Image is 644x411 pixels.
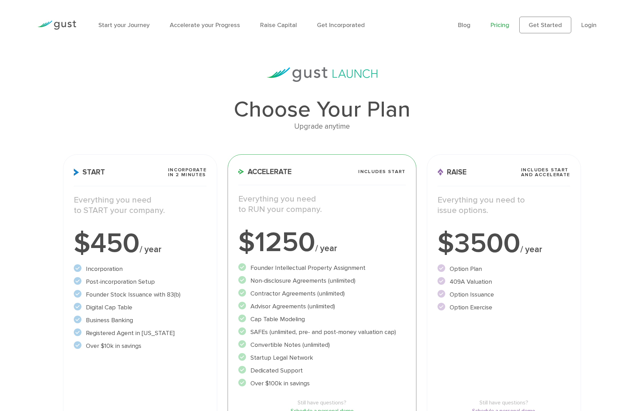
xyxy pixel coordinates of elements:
[37,20,76,30] img: Gust Logo
[74,169,79,176] img: Start Icon X2
[238,315,406,324] li: Cap Table Modeling
[438,169,467,176] span: Raise
[438,303,570,312] li: Option Exercise
[63,99,581,121] h1: Choose Your Plan
[238,229,406,256] div: $1250
[238,169,244,174] img: Accelerate Icon
[170,22,240,29] a: Accelerate your Progress
[74,195,206,216] p: Everything you need to START your company.
[491,22,509,29] a: Pricing
[74,264,206,274] li: Incorporation
[74,277,206,286] li: Post-incorporation Setup
[74,230,206,257] div: $450
[238,366,406,375] li: Dedicated Support
[74,328,206,338] li: Registered Agent in [US_STATE]
[74,169,105,176] span: Start
[521,168,570,177] span: Includes START and ACCELERATE
[438,169,443,176] img: Raise Icon
[315,243,337,254] span: / year
[317,22,365,29] a: Get Incorporated
[168,168,206,177] span: Incorporate in 2 Minutes
[74,341,206,351] li: Over $10k in savings
[98,22,150,29] a: Start your Journey
[267,67,378,82] img: gust-launch-logos.svg
[519,17,571,33] a: Get Started
[63,121,581,132] div: Upgrade anytime
[438,230,570,257] div: $3500
[74,303,206,312] li: Digital Cap Table
[581,22,597,29] a: Login
[358,169,406,174] span: Includes START
[520,244,542,255] span: / year
[238,327,406,337] li: SAFEs (unlimited, pre- and post-money valuation cap)
[238,276,406,285] li: Non-disclosure Agreements (unlimited)
[74,290,206,299] li: Founder Stock Issuance with 83(b)
[238,353,406,362] li: Startup Legal Network
[140,244,161,255] span: / year
[238,289,406,298] li: Contractor Agreements (unlimited)
[238,379,406,388] li: Over $100k in savings
[238,302,406,311] li: Advisor Agreements (unlimited)
[238,399,406,407] span: Still have questions?
[438,290,570,299] li: Option Issuance
[238,168,292,175] span: Accelerate
[438,277,570,286] li: 409A Valuation
[74,316,206,325] li: Business Banking
[238,194,406,215] p: Everything you need to RUN your company.
[458,22,470,29] a: Blog
[260,22,297,29] a: Raise Capital
[238,263,406,273] li: Founder Intellectual Property Assignment
[238,340,406,350] li: Convertible Notes (unlimited)
[438,195,570,216] p: Everything you need to issue options.
[438,264,570,274] li: Option Plan
[438,399,570,407] span: Still have questions?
